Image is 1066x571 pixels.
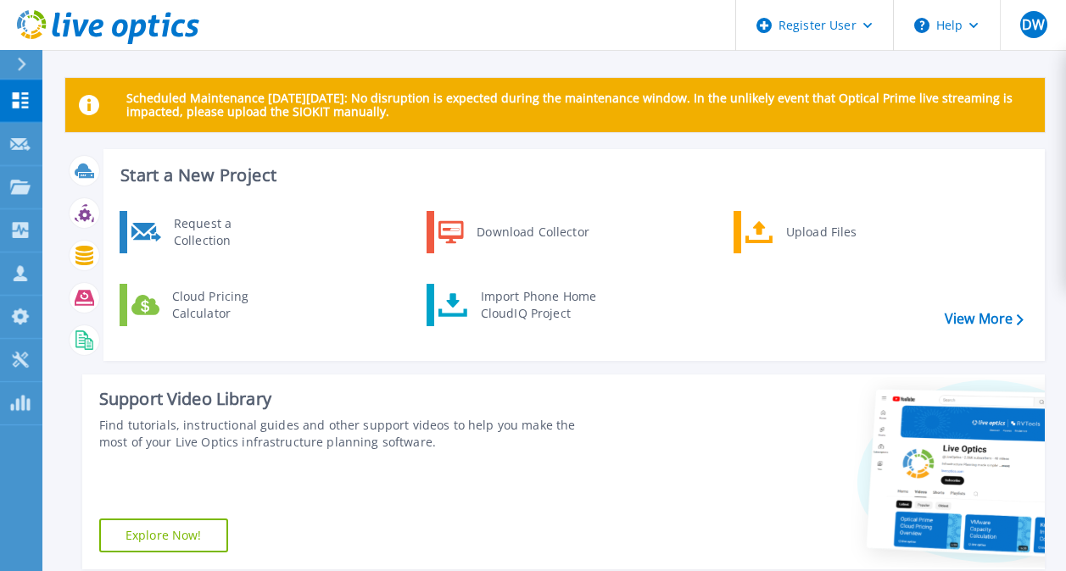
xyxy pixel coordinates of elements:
[126,91,1031,119] p: Scheduled Maintenance [DATE][DATE]: No disruption is expected during the maintenance window. In t...
[734,211,907,253] a: Upload Files
[778,215,903,249] div: Upload Files
[120,284,293,326] a: Cloud Pricing Calculator
[99,518,228,552] a: Explore Now!
[120,166,1023,185] h3: Start a New Project
[165,215,289,249] div: Request a Collection
[99,417,600,451] div: Find tutorials, instructional guides and other support videos to help you make the most of your L...
[120,211,293,253] a: Request a Collection
[1022,18,1045,31] span: DW
[164,288,289,322] div: Cloud Pricing Calculator
[468,215,596,249] div: Download Collector
[472,288,605,322] div: Import Phone Home CloudIQ Project
[427,211,600,253] a: Download Collector
[945,311,1024,327] a: View More
[99,388,600,410] div: Support Video Library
